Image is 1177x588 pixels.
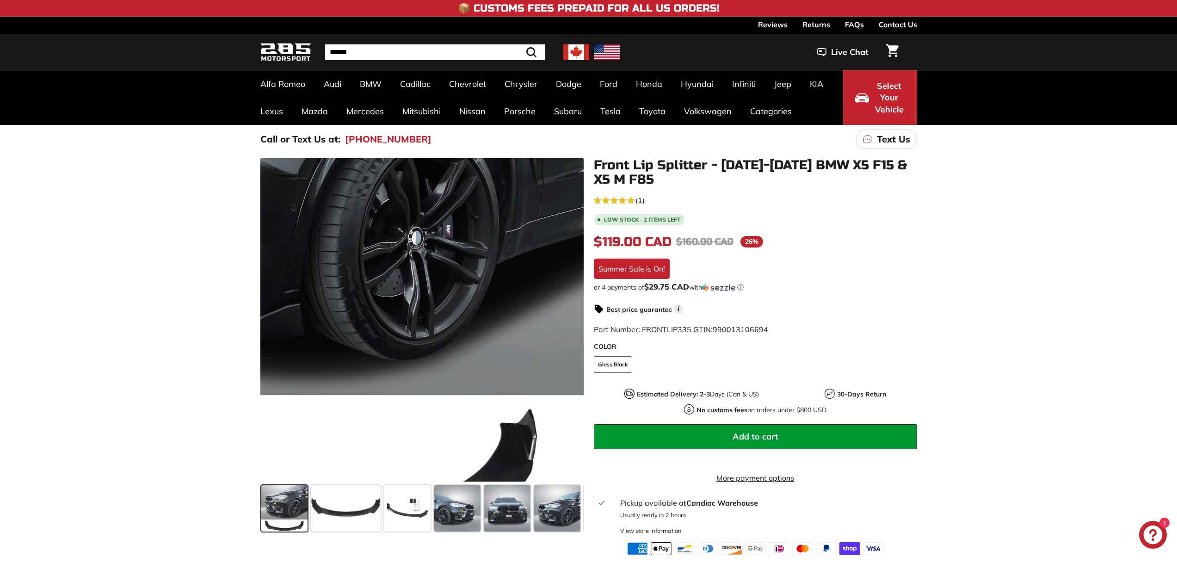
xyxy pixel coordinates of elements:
span: Live Chat [831,46,869,58]
a: Categories [741,98,801,125]
a: Mercedes [337,98,393,125]
img: paypal [816,542,837,555]
a: 5.0 rating (1 votes) [594,194,917,206]
a: FAQs [845,17,864,32]
strong: No customs fees [696,406,747,414]
a: Mazda [292,98,337,125]
a: Alfa Romeo [251,70,314,98]
p: Days (Can & US) [637,390,759,399]
strong: 30-Days Return [837,390,886,398]
span: $160.00 CAD [676,236,733,248]
div: or 4 payments of$29.75 CADwithSezzle Click to learn more about Sezzle [594,283,917,292]
button: Add to cart [594,424,917,449]
a: Dodge [547,70,591,98]
span: $29.75 CAD [644,282,689,291]
a: Volkswagen [675,98,741,125]
a: Contact Us [879,17,917,32]
span: 990013106694 [713,325,768,334]
p: Usually ready in 2 hours [620,511,911,520]
img: Sezzle [702,284,735,292]
a: Jeep [765,70,801,98]
img: discover [721,542,742,555]
a: Chrysler [495,70,547,98]
span: i [674,304,683,313]
a: Chevrolet [440,70,495,98]
a: Tesla [591,98,630,125]
p: Call or Text Us at: [260,132,340,146]
img: diners_club [698,542,719,555]
a: Audi [314,70,351,98]
span: Low stock - 2 items left [604,217,681,223]
a: Hyundai [672,70,723,98]
a: Mitsubishi [393,98,450,125]
a: [PHONE_NUMBER] [345,132,431,146]
p: on orders under $800 USD [696,405,826,415]
div: Pickup available at [620,497,911,508]
img: master [792,542,813,555]
img: google_pay [745,542,766,555]
h4: 📦 Customs Fees Prepaid for All US Orders! [458,3,720,14]
a: Nissan [450,98,495,125]
img: Logo_285_Motorsport_areodynamics_components [260,42,311,63]
img: american_express [627,542,648,555]
a: Returns [802,17,830,32]
inbox-online-store-chat: Shopify online store chat [1136,521,1170,551]
a: Ford [591,70,627,98]
button: Select Your Vehicle [843,70,917,125]
a: Toyota [630,98,675,125]
a: KIA [801,70,832,98]
img: visa [863,542,884,555]
strong: Best price guarantee [606,305,672,314]
img: apple_pay [651,542,672,555]
div: View store information [620,526,682,535]
button: Live Chat [805,41,881,64]
span: Part Number: FRONTLIP335 GTIN: [594,325,768,334]
img: ideal [769,542,789,555]
a: Text Us [856,130,917,149]
h1: Front Lip Splitter - [DATE]-[DATE] BMW X5 F15 & X5 M F85 [594,158,917,187]
div: Summer Sale is On! [594,259,670,279]
input: Search [325,44,545,60]
a: Cadillac [391,70,440,98]
a: Reviews [758,17,788,32]
span: (1) [635,195,645,206]
span: Select Your Vehicle [874,80,905,116]
a: More payment options [594,472,917,483]
span: 26% [740,236,763,248]
div: or 4 payments of with [594,283,917,292]
label: COLOR [594,342,917,352]
a: Porsche [495,98,545,125]
a: Subaru [545,98,591,125]
a: BMW [351,70,391,98]
strong: Candiac Warehouse [686,498,758,508]
span: Add to cart [733,431,778,442]
a: Infiniti [723,70,765,98]
span: $119.00 CAD [594,234,672,250]
a: Honda [627,70,672,98]
a: Lexus [251,98,292,125]
img: shopify_pay [839,542,860,555]
img: bancontact [674,542,695,555]
a: Cart [881,37,904,68]
strong: Estimated Delivery: 2-3 [637,390,710,398]
p: Text Us [877,132,910,146]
